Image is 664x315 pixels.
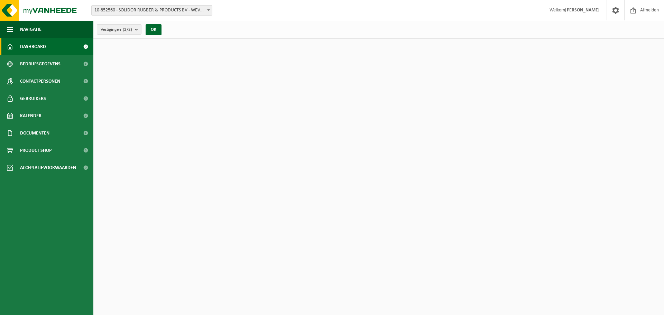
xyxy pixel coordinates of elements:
span: Bedrijfsgegevens [20,55,61,73]
span: Navigatie [20,21,41,38]
span: 10-852560 - SOLIDOR RUBBER & PRODUCTS BV - WEVELGEM [91,5,212,16]
span: Product Shop [20,142,52,159]
count: (2/2) [123,27,132,32]
strong: [PERSON_NAME] [565,8,600,13]
span: 10-852560 - SOLIDOR RUBBER & PRODUCTS BV - WEVELGEM [92,6,212,15]
span: Documenten [20,124,49,142]
button: OK [146,24,162,35]
span: Contactpersonen [20,73,60,90]
span: Dashboard [20,38,46,55]
span: Acceptatievoorwaarden [20,159,76,176]
button: Vestigingen(2/2) [97,24,141,35]
span: Kalender [20,107,41,124]
span: Vestigingen [101,25,132,35]
span: Gebruikers [20,90,46,107]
